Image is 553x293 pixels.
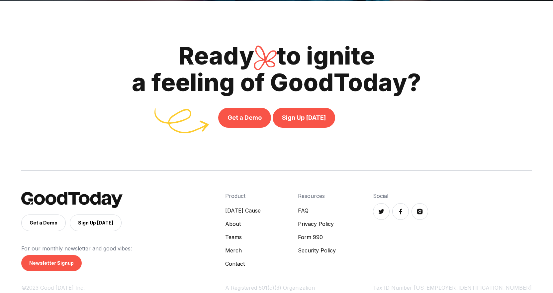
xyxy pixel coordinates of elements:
h4: Social [373,192,532,200]
a: Newsletter Signup [21,255,82,271]
a: FAQ [298,207,336,215]
a: Privacy Policy [298,220,336,228]
a: Sign Up [DATE] [70,215,122,231]
a: Security Policy [298,246,336,254]
a: Merch [225,246,261,254]
a: Get a Demo [218,108,271,128]
p: For our monthly newsletter and good vibes: [21,244,225,252]
h4: Product [225,192,261,200]
a: Twitter [373,203,390,220]
a: About [225,220,261,228]
h4: Resources [298,192,336,200]
img: GoodToday [21,192,123,208]
a: Form 990 [298,233,336,241]
img: Instagram [416,208,423,215]
a: Sign Up [DATE] [273,108,335,128]
div: ©2023 Good [DATE] Inc. [21,284,225,292]
a: Instagram [412,203,428,220]
a: [DATE] Cause [225,207,261,215]
div: Tax ID Number [US_EMPLOYER_IDENTIFICATION_NUMBER] [373,284,532,292]
div: A Registered 501(c)(3) Organization [225,284,373,292]
img: Facebook [397,208,404,215]
a: Teams [225,233,261,241]
a: Contact [225,260,261,268]
img: Twitter [378,208,385,215]
a: Get a Demo [21,215,66,231]
a: Facebook [392,203,409,220]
